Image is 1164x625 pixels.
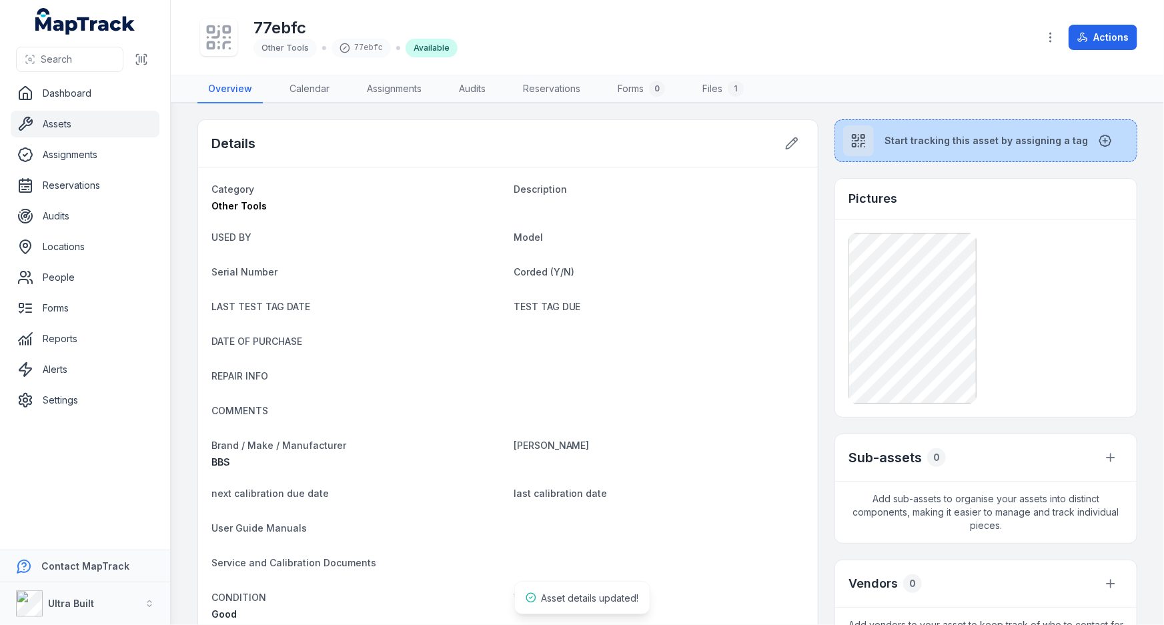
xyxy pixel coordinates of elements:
span: Asset details updated! [542,592,639,604]
a: Audits [448,75,496,103]
a: Assignments [11,141,159,168]
a: Locations [11,233,159,260]
a: Settings [11,387,159,414]
span: Brand / Make / Manufacturer [211,440,346,451]
span: Description [514,183,567,195]
span: DATE OF PURCHASE [211,336,302,347]
span: last calibration date [514,488,608,499]
a: Reservations [11,172,159,199]
button: Actions [1069,25,1137,50]
a: Reports [11,326,159,352]
span: User Guide Manuals [211,522,307,534]
a: Calendar [279,75,340,103]
strong: Contact MapTrack [41,560,129,572]
button: Start tracking this asset by assigning a tag [834,119,1137,162]
div: 1 [728,81,744,97]
h2: Details [211,134,255,153]
h3: Vendors [848,574,898,593]
span: Other Tools [261,43,309,53]
a: Reservations [512,75,591,103]
a: Assignments [356,75,432,103]
span: Model [514,231,543,243]
span: [PERSON_NAME] [514,440,590,451]
span: Search [41,53,72,66]
button: Search [16,47,123,72]
span: BBS [211,456,230,468]
span: COMMENTS [211,405,268,416]
span: next calibration due date [211,488,329,499]
a: Files1 [692,75,754,103]
span: REPAIR INFO [211,370,268,382]
a: Alerts [11,356,159,383]
span: LAST TEST TAG DATE [211,301,310,312]
h3: Pictures [848,189,897,208]
div: 0 [903,574,922,593]
a: Dashboard [11,80,159,107]
span: Service and Calibration Documents [211,557,376,568]
span: Good [211,608,237,620]
a: People [11,264,159,291]
h2: Sub-assets [848,448,922,467]
span: Start tracking this asset by assigning a tag [885,134,1088,147]
a: Overview [197,75,263,103]
span: Add sub-assets to organise your assets into distinct components, making it easier to manage and t... [835,482,1137,543]
a: Assets [11,111,159,137]
div: 0 [927,448,946,467]
span: Serial Number [211,266,277,277]
span: CONDITION [211,592,266,603]
span: Corded (Y/N) [514,266,574,277]
h1: 77ebfc [253,17,458,39]
div: Available [406,39,458,57]
span: TEST TAG DUE [514,301,581,312]
div: 77ebfc [332,39,391,57]
span: Category [211,183,254,195]
a: Forms [11,295,159,322]
strong: Ultra Built [48,598,94,609]
div: 0 [649,81,665,97]
a: MapTrack [35,8,135,35]
a: Audits [11,203,159,229]
span: USED BY [211,231,251,243]
a: Forms0 [607,75,676,103]
span: Other Tools [211,200,267,211]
